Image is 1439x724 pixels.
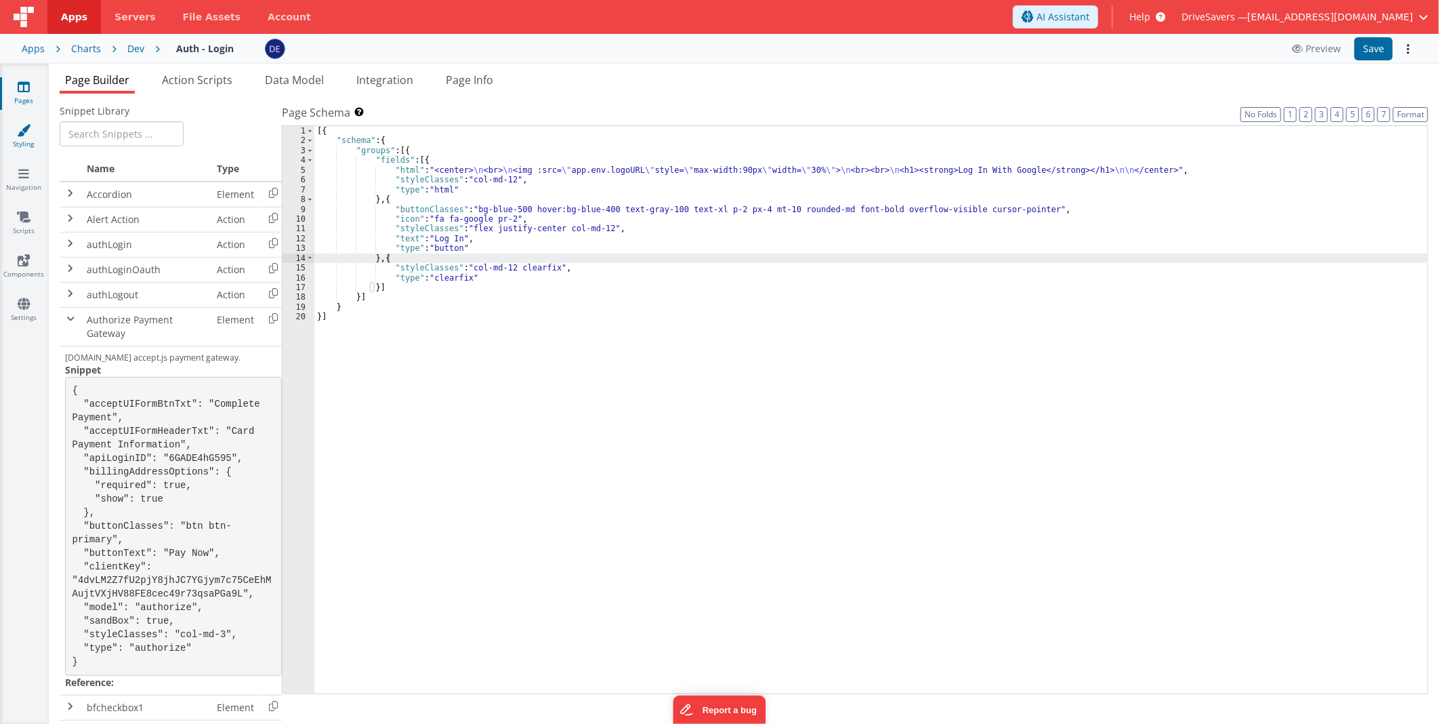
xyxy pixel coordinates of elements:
[283,146,314,155] div: 3
[1331,107,1343,122] button: 4
[81,307,211,346] td: Authorize Payment Gateway
[283,254,314,263] div: 14
[211,232,259,257] td: Action
[1284,107,1297,122] button: 1
[81,282,211,307] td: authLogout
[60,121,184,146] input: Search Snippets ...
[283,165,314,175] div: 5
[1299,107,1312,122] button: 2
[114,10,155,24] span: Servers
[282,104,350,121] span: Page Schema
[283,273,314,283] div: 16
[1013,5,1098,28] button: AI Assistant
[60,104,129,118] span: Snippet Library
[283,185,314,195] div: 7
[283,175,314,184] div: 6
[1362,107,1375,122] button: 6
[283,263,314,273] div: 15
[266,39,285,58] img: c1374c675423fc74691aaade354d0b4b
[65,676,114,689] strong: Reference:
[283,205,314,214] div: 9
[211,282,259,307] td: Action
[81,207,211,232] td: Alert Action
[283,302,314,312] div: 19
[283,234,314,243] div: 12
[283,224,314,233] div: 11
[22,42,45,56] div: Apps
[1315,107,1328,122] button: 3
[65,377,282,676] pre: { "acceptUIFormBtnTxt": "Complete Payment", "acceptUIFormHeaderTxt": "Card Payment Information", ...
[162,73,232,87] span: Action Scripts
[81,232,211,257] td: authLogin
[1354,37,1393,60] button: Save
[283,243,314,253] div: 13
[176,43,234,54] h4: Auth - Login
[283,312,314,321] div: 20
[65,73,129,87] span: Page Builder
[211,182,259,207] td: Element
[1398,39,1417,58] button: Options
[1182,10,1428,24] button: DriveSavers — [EMAIL_ADDRESS][DOMAIN_NAME]
[283,126,314,136] div: 1
[211,257,259,282] td: Action
[65,352,282,363] p: [DOMAIN_NAME] accept.js payment gateway.
[356,73,413,87] span: Integration
[283,195,314,204] div: 8
[211,307,259,346] td: Element
[1240,107,1281,122] button: No Folds
[283,283,314,292] div: 17
[81,182,211,207] td: Accordion
[61,10,87,24] span: Apps
[81,696,211,721] td: bfcheckbox1
[673,696,766,724] iframe: Marker.io feedback button
[283,136,314,145] div: 2
[65,363,101,376] strong: Snippet
[446,73,493,87] span: Page Info
[217,162,239,175] span: Type
[127,42,144,56] div: Dev
[283,292,314,302] div: 18
[1377,107,1390,122] button: 7
[183,10,241,24] span: File Assets
[1346,107,1359,122] button: 5
[1247,10,1413,24] span: [EMAIL_ADDRESS][DOMAIN_NAME]
[87,162,114,175] span: Name
[211,696,259,721] td: Element
[211,207,259,232] td: Action
[283,214,314,224] div: 10
[1129,10,1150,24] span: Help
[71,42,101,56] div: Charts
[1393,107,1428,122] button: Format
[1182,10,1247,24] span: DriveSavers —
[81,257,211,282] td: authLoginOauth
[1284,38,1349,60] button: Preview
[1037,10,1089,24] span: AI Assistant
[283,155,314,165] div: 4
[265,73,324,87] span: Data Model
